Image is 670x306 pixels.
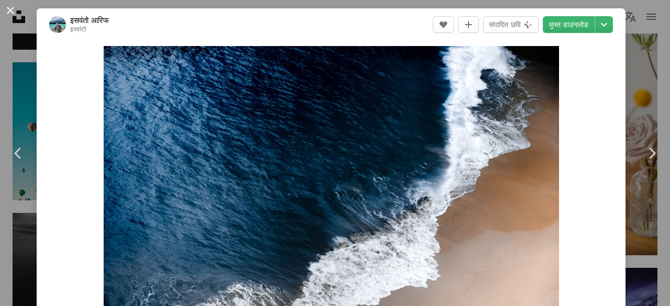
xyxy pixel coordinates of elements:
font: इसवंतो आरिफ [70,16,109,25]
button: संपादित छवि [483,16,538,33]
a: अगला [633,103,670,203]
a: इसवंतो आरिफ [70,15,109,26]
img: इस्वांतो आरिफ की प्रोफ़ाइल पर जाएं [49,16,66,33]
button: डाउनलोड आकार चुनें [595,16,613,33]
a: इस्वांटो [70,26,86,33]
font: मुफ्त डाउनलोड [549,20,588,29]
font: संपादित छवि [489,20,520,29]
button: पसंद [433,16,454,33]
a: मुफ्त डाउनलोड [543,16,595,33]
button: संग्रह में जोड़ें [458,16,479,33]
